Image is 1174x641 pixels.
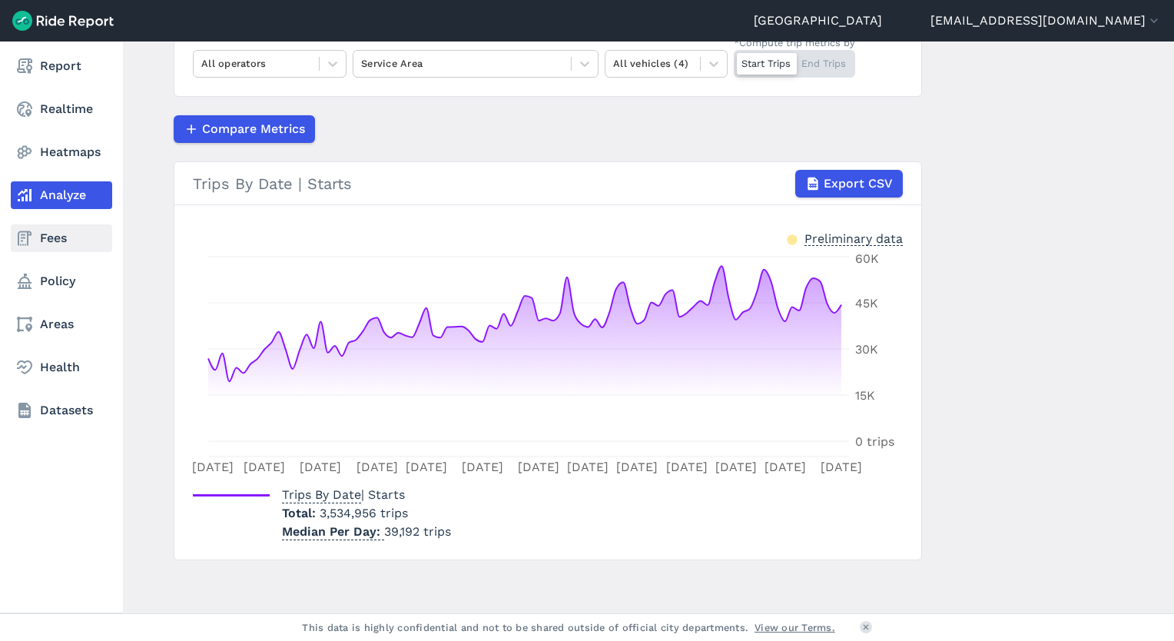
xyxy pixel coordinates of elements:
tspan: [DATE] [357,460,398,474]
div: Preliminary data [804,230,903,246]
a: Fees [11,224,112,252]
p: 39,192 trips [282,523,451,541]
tspan: [DATE] [715,460,757,474]
span: | Starts [282,487,405,502]
a: Realtime [11,95,112,123]
tspan: [DATE] [300,460,341,474]
button: [EMAIL_ADDRESS][DOMAIN_NAME] [930,12,1162,30]
a: Health [11,354,112,381]
a: Areas [11,311,112,338]
tspan: [DATE] [567,460,609,474]
div: Trips By Date | Starts [193,170,903,198]
a: Datasets [11,397,112,424]
span: Total [282,506,320,520]
span: Compare Metrics [202,120,305,138]
tspan: [DATE] [666,460,708,474]
a: View our Terms. [754,620,835,635]
div: *Compute trip metrics by [734,35,855,50]
tspan: [DATE] [821,460,862,474]
tspan: [DATE] [406,460,447,474]
img: Ride Report [12,11,114,31]
span: Trips By Date [282,483,361,503]
button: Compare Metrics [174,115,315,143]
tspan: 0 trips [855,434,894,449]
tspan: [DATE] [192,460,234,474]
tspan: 60K [855,251,879,266]
button: Export CSV [795,170,903,198]
tspan: [DATE] [518,460,559,474]
tspan: [DATE] [244,460,285,474]
span: Median Per Day [282,520,384,540]
span: Export CSV [824,174,893,193]
tspan: 45K [855,296,878,311]
tspan: 15K [855,388,875,403]
tspan: [DATE] [616,460,658,474]
a: Analyze [11,181,112,209]
span: 3,534,956 trips [320,506,408,520]
a: Report [11,52,112,80]
a: Policy [11,267,112,295]
a: [GEOGRAPHIC_DATA] [754,12,882,30]
tspan: [DATE] [764,460,806,474]
a: Heatmaps [11,138,112,166]
tspan: 30K [855,342,878,357]
tspan: [DATE] [462,460,503,474]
